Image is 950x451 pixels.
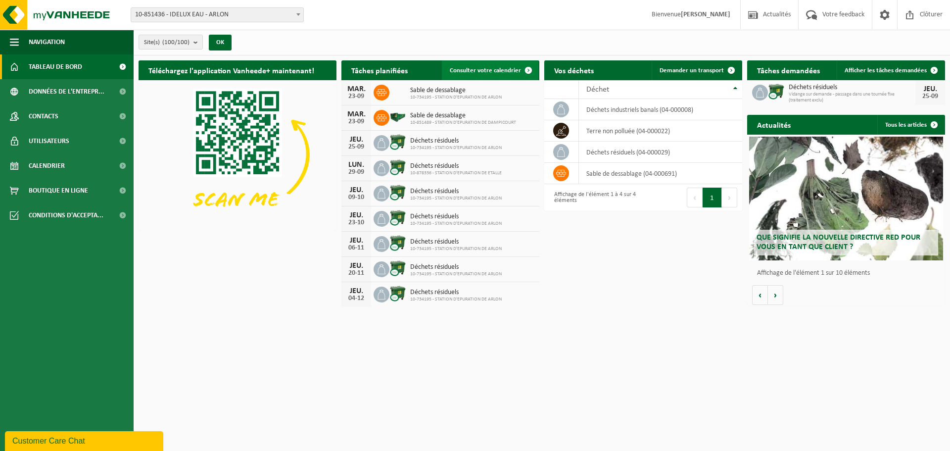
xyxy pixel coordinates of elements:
a: Demander un transport [652,60,741,80]
div: 25-09 [346,144,366,150]
span: Afficher les tâches demandées [845,67,927,74]
span: 10-878336 - STATION D'EPURATION DE ETALLE [410,170,502,176]
span: Déchets résiduels [410,289,502,297]
a: Tous les articles [877,115,944,135]
span: Déchets résiduels [410,188,502,196]
span: Boutique en ligne [29,178,88,203]
span: Utilisateurs [29,129,69,153]
span: Contacts [29,104,58,129]
span: Site(s) [144,35,190,50]
div: 23-09 [346,118,366,125]
img: WB-1100-CU [768,83,785,100]
div: JEU. [920,85,940,93]
strong: [PERSON_NAME] [681,11,730,18]
a: Afficher les tâches demandées [837,60,944,80]
div: 23-09 [346,93,366,100]
button: Vorige [752,285,768,305]
div: MAR. [346,110,366,118]
span: Conditions d'accepta... [29,203,103,228]
div: JEU. [346,186,366,194]
span: Navigation [29,30,65,54]
img: WB-1100-CU [389,235,406,251]
div: Affichage de l'élément 1 à 4 sur 4 éléments [549,187,638,208]
div: LUN. [346,161,366,169]
button: 1 [703,188,722,207]
td: terre non polluée (04-000022) [579,120,742,142]
span: 10-851489 - STATION D'EPURATION DE DAMPICOURT [410,120,516,126]
h2: Vos déchets [544,60,604,80]
span: Déchets résiduels [410,213,502,221]
span: Sable de dessablage [410,112,516,120]
a: Consulter votre calendrier [442,60,538,80]
span: Déchets résiduels [789,84,915,92]
span: Tableau de bord [29,54,82,79]
button: Site(s)(100/100) [139,35,203,50]
img: WB-1100-CU [389,209,406,226]
div: JEU. [346,136,366,144]
div: 20-11 [346,270,366,277]
td: déchets résiduels (04-000029) [579,142,742,163]
button: Volgende [768,285,783,305]
img: WB-1100-CU [389,260,406,277]
img: Download de VHEPlus App [139,80,336,229]
span: 10-734195 - STATION D'EPURATION DE ARLON [410,95,502,100]
span: Déchet [586,86,609,94]
div: MAR. [346,85,366,93]
span: 10-734195 - STATION D'EPURATION DE ARLON [410,196,502,201]
div: JEU. [346,262,366,270]
span: 10-734195 - STATION D'EPURATION DE ARLON [410,221,502,227]
span: 10-734195 - STATION D'EPURATION DE ARLON [410,246,502,252]
div: JEU. [346,211,366,219]
span: Consulter votre calendrier [450,67,521,74]
div: 09-10 [346,194,366,201]
button: Previous [687,188,703,207]
span: Vidange sur demande - passage dans une tournée fixe (traitement exclu) [789,92,915,103]
button: Next [722,188,737,207]
span: 10-851436 - IDELUX EAU - ARLON [131,7,304,22]
span: 10-851436 - IDELUX EAU - ARLON [131,8,303,22]
img: WB-1100-CU [389,285,406,302]
span: Données de l'entrepr... [29,79,104,104]
span: Sable de dessablage [410,87,502,95]
td: déchets industriels banals (04-000008) [579,99,742,120]
span: 10-734195 - STATION D'EPURATION DE ARLON [410,271,502,277]
td: sable de dessablage (04-000691) [579,163,742,184]
div: JEU. [346,237,366,245]
h2: Actualités [747,115,801,134]
span: Déchets résiduels [410,137,502,145]
span: 10-734195 - STATION D'EPURATION DE ARLON [410,297,502,302]
img: WB-1100-CU [389,184,406,201]
div: 29-09 [346,169,366,176]
img: HK-XS-16-GN-00 [389,108,406,125]
span: Déchets résiduels [410,162,502,170]
span: Déchets résiduels [410,263,502,271]
h2: Tâches demandées [747,60,830,80]
div: 23-10 [346,219,366,226]
img: WB-1100-CU [389,134,406,150]
iframe: chat widget [5,429,165,451]
span: Déchets résiduels [410,238,502,246]
div: 06-11 [346,245,366,251]
button: OK [209,35,232,50]
a: Que signifie la nouvelle directive RED pour vous en tant que client ? [749,137,943,260]
span: Demander un transport [660,67,724,74]
div: 25-09 [920,93,940,100]
span: 10-734195 - STATION D'EPURATION DE ARLON [410,145,502,151]
span: Que signifie la nouvelle directive RED pour vous en tant que client ? [757,234,920,251]
div: JEU. [346,287,366,295]
p: Affichage de l'élément 1 sur 10 éléments [757,270,940,277]
span: Calendrier [29,153,65,178]
h2: Téléchargez l'application Vanheede+ maintenant! [139,60,324,80]
h2: Tâches planifiées [341,60,418,80]
div: 04-12 [346,295,366,302]
img: WB-1100-CU [389,159,406,176]
count: (100/100) [162,39,190,46]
